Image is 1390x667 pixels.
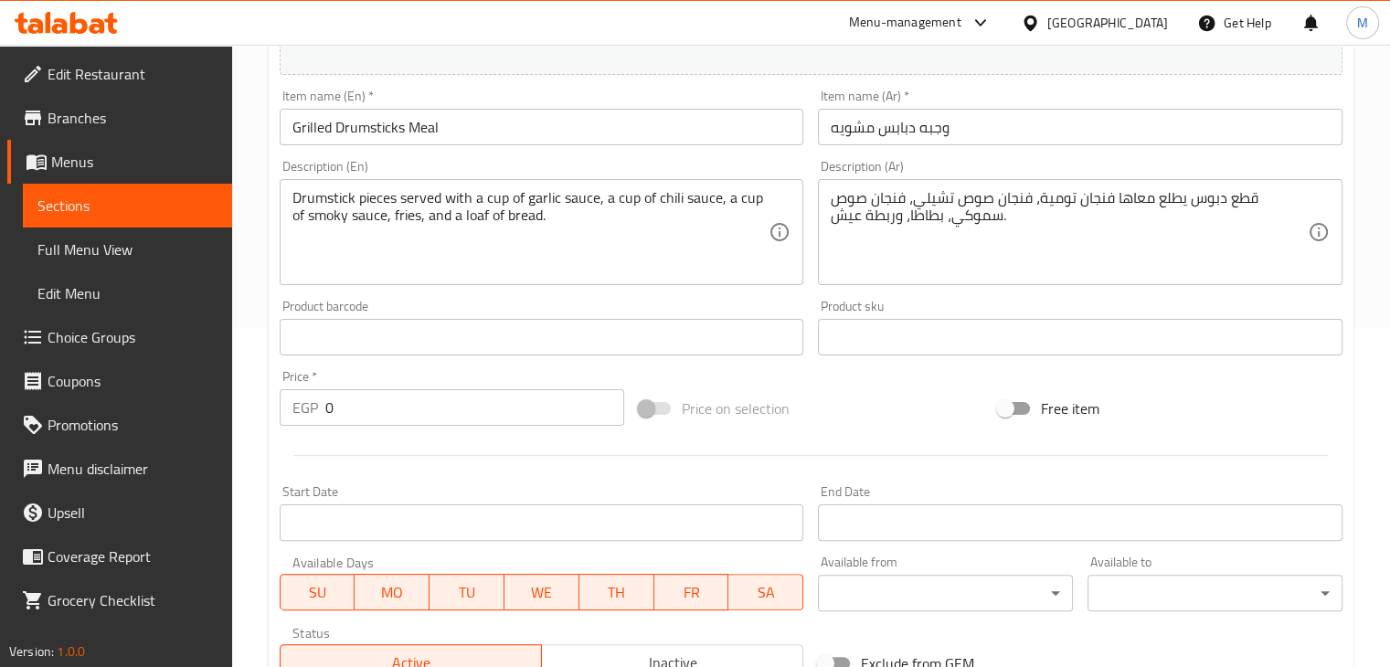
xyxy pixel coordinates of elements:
a: Promotions [7,403,232,447]
p: EGP [292,397,318,418]
span: Edit Restaurant [48,63,218,85]
button: WE [504,574,579,610]
span: Coverage Report [48,545,218,567]
button: TU [430,574,504,610]
span: TU [437,579,497,606]
span: SU [288,579,348,606]
a: Full Menu View [23,228,232,271]
span: Edit Menu [37,282,218,304]
span: Menus [51,151,218,173]
span: MO [362,579,422,606]
span: 1.0.0 [57,640,85,663]
a: Sections [23,184,232,228]
button: TH [579,574,654,610]
span: Coupons [48,370,218,392]
textarea: Drumstick pieces served with a cup of garlic sauce, a cup of chili sauce, a cup of smoky sauce, f... [292,189,769,276]
span: Grocery Checklist [48,589,218,611]
a: Branches [7,96,232,140]
span: M [1357,13,1368,33]
div: [GEOGRAPHIC_DATA] [1047,13,1168,33]
span: Menu disclaimer [48,458,218,480]
button: MO [355,574,430,610]
textarea: قطع دبوس يطلع معاها فنجان تومية، فنجان صوص تشيلي، فنجان صوص سموكي، بطاطا، وربطة عيش. [831,189,1308,276]
a: Choice Groups [7,315,232,359]
span: Version: [9,640,54,663]
a: Grocery Checklist [7,578,232,622]
input: Enter name Ar [818,109,1342,145]
span: TH [587,579,647,606]
div: Menu-management [849,12,961,34]
span: WE [512,579,572,606]
a: Coupons [7,359,232,403]
a: Menu disclaimer [7,447,232,491]
button: SA [728,574,803,610]
span: FR [662,579,722,606]
input: Please enter product barcode [280,319,804,355]
input: Please enter product sku [818,319,1342,355]
span: SA [736,579,796,606]
span: Choice Groups [48,326,218,348]
input: Please enter price [325,389,624,426]
span: Full Menu View [37,238,218,260]
span: Sections [37,195,218,217]
button: SU [280,574,355,610]
span: Free item [1041,397,1099,419]
button: FR [654,574,729,610]
a: Upsell [7,491,232,535]
span: Upsell [48,502,218,524]
a: Edit Restaurant [7,52,232,96]
a: Menus [7,140,232,184]
div: ​ [818,575,1073,611]
a: Edit Menu [23,271,232,315]
span: Branches [48,107,218,129]
span: Promotions [48,414,218,436]
a: Coverage Report [7,535,232,578]
div: ​ [1088,575,1342,611]
input: Enter name En [280,109,804,145]
span: Price on selection [682,397,790,419]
